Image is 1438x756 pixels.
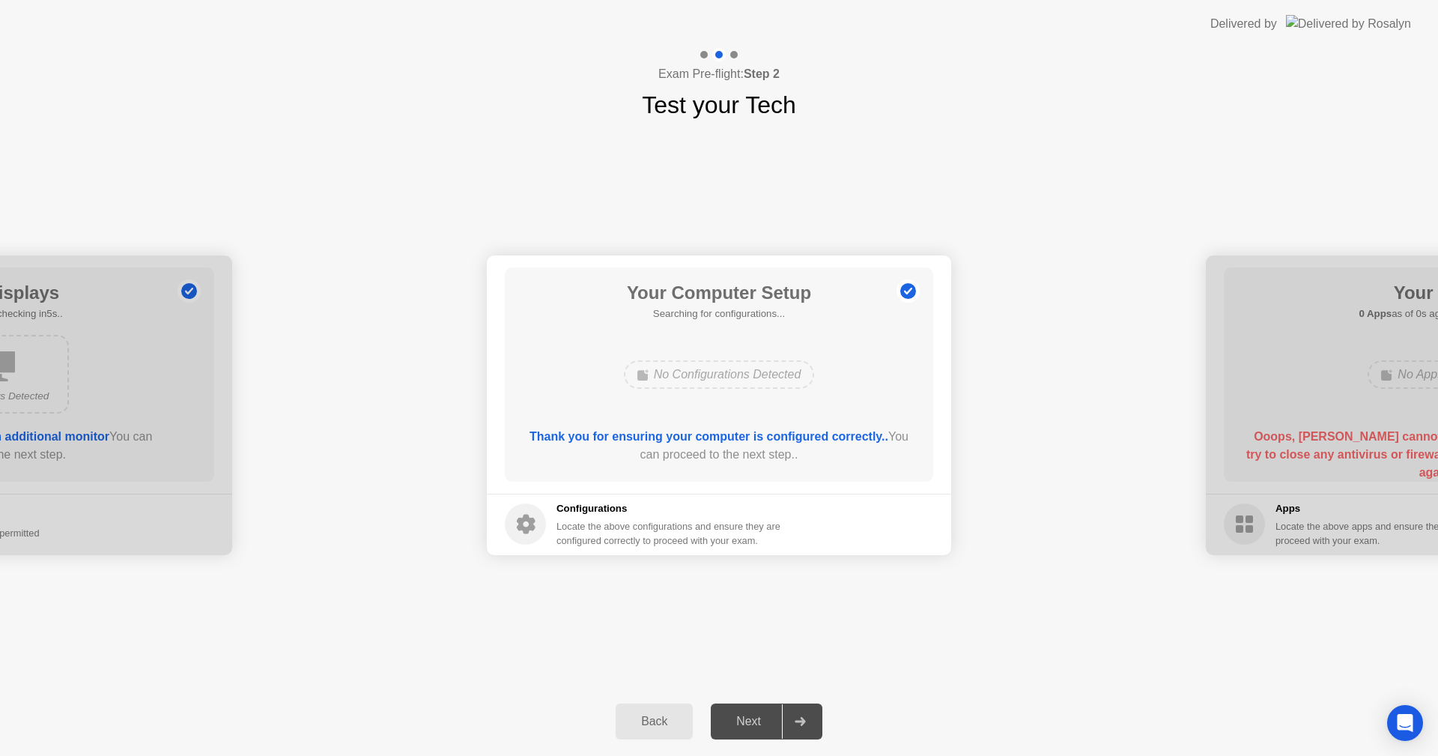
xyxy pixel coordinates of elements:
[556,501,783,516] h5: Configurations
[624,360,815,389] div: No Configurations Detected
[627,306,811,321] h5: Searching for configurations...
[642,87,796,123] h1: Test your Tech
[1387,705,1423,741] div: Open Intercom Messenger
[1210,15,1277,33] div: Delivered by
[530,430,888,443] b: Thank you for ensuring your computer is configured correctly..
[556,519,783,548] div: Locate the above configurations and ensure they are configured correctly to proceed with your exam.
[527,428,912,464] div: You can proceed to the next step..
[627,279,811,306] h1: Your Computer Setup
[620,715,688,728] div: Back
[711,704,822,740] button: Next
[715,715,782,728] div: Next
[1286,15,1411,32] img: Delivered by Rosalyn
[658,65,780,83] h4: Exam Pre-flight:
[744,67,780,80] b: Step 2
[616,704,693,740] button: Back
